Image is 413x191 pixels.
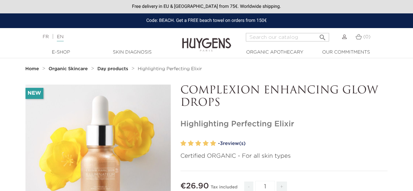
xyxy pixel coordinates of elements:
[181,85,388,110] p: COMPLEXION ENHANCING GLOW DROPS
[97,67,128,71] strong: Day products
[181,119,388,129] h1: Highlighting Perfecting Elixir
[97,66,130,72] a: Day products
[313,49,379,56] a: Our commitments
[203,139,209,148] label: 4
[42,35,49,39] a: FR
[138,66,202,72] a: Highlighting Perfecting Elixir
[242,49,308,56] a: Organic Apothecary
[218,139,388,149] a: -3review(s)
[39,33,167,41] div: |
[195,139,201,148] label: 3
[28,49,94,56] a: E-Shop
[246,33,329,41] input: Search
[188,139,194,148] label: 2
[182,27,231,53] img: Huygens
[181,182,209,190] span: €26.90
[49,66,89,72] a: Organic Skincare
[181,139,186,148] label: 1
[319,32,326,40] i: 
[210,139,216,148] label: 5
[181,152,388,161] p: Certified ORGANIC - For all skin types
[25,66,40,72] a: Home
[49,67,88,71] strong: Organic Skincare
[138,67,202,71] span: Highlighting Perfecting Elixir
[25,88,43,99] li: New
[220,141,223,146] span: 3
[100,49,165,56] a: Skin Diagnosis
[317,31,328,40] button: 
[57,35,63,41] a: EN
[363,35,371,39] span: (0)
[25,67,39,71] strong: Home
